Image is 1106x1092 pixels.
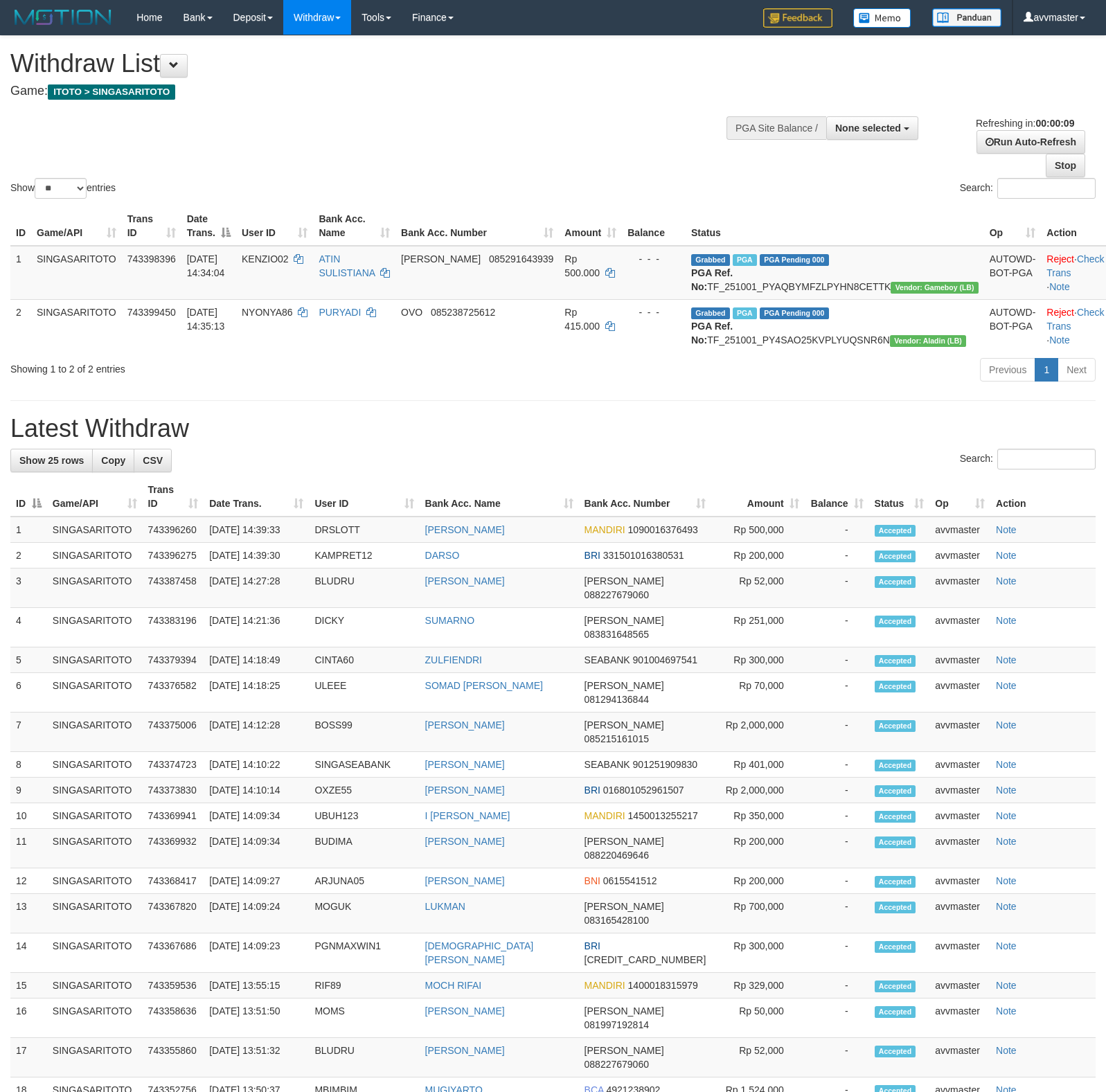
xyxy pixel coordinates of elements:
[10,829,47,868] td: 11
[627,252,680,266] div: - - -
[929,543,990,569] td: avvmaster
[929,673,990,713] td: avvmaster
[622,206,686,246] th: Balance
[401,253,481,265] span: [PERSON_NAME]
[686,206,984,246] th: Status
[996,575,1017,587] a: Note
[805,803,869,829] td: -
[686,299,984,352] td: TF_251001_PY4SAO25KVPLYUQSNR6N
[996,1005,1017,1017] a: Note
[242,253,289,265] span: KENZIO02
[101,455,125,466] span: Copy
[875,681,916,692] span: Accepted
[309,752,419,778] td: SINGASEABANK
[733,307,757,319] span: Marked by avvmaster
[853,8,911,28] img: Button%20Memo.svg
[996,719,1017,731] a: Note
[996,1045,1017,1056] a: Note
[143,803,204,829] td: 743369941
[711,477,804,517] th: Amount: activate to sort column ascending
[47,894,143,933] td: SINGASARITOTO
[996,810,1017,821] a: Note
[143,973,204,999] td: 743359536
[984,206,1042,246] th: Op: activate to sort column ascending
[996,759,1017,770] a: Note
[204,868,309,894] td: [DATE] 14:09:27
[143,868,204,894] td: 743368417
[10,543,47,569] td: 2
[579,477,712,517] th: Bank Acc. Number: activate to sort column ascending
[996,654,1017,665] a: Note
[633,759,697,770] span: Copy 901251909830 to clipboard
[204,894,309,933] td: [DATE] 14:09:24
[204,973,309,999] td: [DATE] 13:55:15
[711,713,804,752] td: Rp 2,000,000
[143,829,204,868] td: 743369932
[309,803,419,829] td: UBUH123
[996,836,1017,847] a: Note
[204,803,309,829] td: [DATE] 14:09:34
[585,980,625,991] span: MANDIRI
[143,752,204,778] td: 743374723
[805,829,869,868] td: -
[805,713,869,752] td: -
[711,647,804,673] td: Rp 300,000
[10,50,724,78] h1: Withdraw List
[10,803,47,829] td: 10
[10,357,450,376] div: Showing 1 to 2 of 2 entries
[691,307,730,319] span: Grabbed
[996,550,1017,561] a: Note
[143,543,204,569] td: 743396275
[134,449,172,472] a: CSV
[10,178,116,199] label: Show entries
[10,449,93,472] a: Show 25 rows
[1049,334,1070,346] a: Note
[929,569,990,608] td: avvmaster
[10,299,31,352] td: 2
[805,608,869,647] td: -
[585,575,664,587] span: [PERSON_NAME]
[47,673,143,713] td: SINGASARITOTO
[711,829,804,868] td: Rp 200,000
[996,940,1017,951] a: Note
[1035,118,1074,129] strong: 00:00:09
[187,307,225,332] span: [DATE] 14:35:13
[319,253,375,278] a: ATIN SULISTIANA
[875,720,916,732] span: Accepted
[143,894,204,933] td: 743367820
[181,206,236,246] th: Date Trans.: activate to sort column descending
[805,973,869,999] td: -
[425,901,465,912] a: LUKMAN
[425,719,505,731] a: [PERSON_NAME]
[875,836,916,848] span: Accepted
[47,543,143,569] td: SINGASARITOTO
[960,178,1096,199] label: Search:
[585,850,649,861] span: Copy 088220469646 to clipboard
[187,253,225,278] span: [DATE] 14:34:04
[875,551,916,562] span: Accepted
[585,550,600,561] span: BRI
[204,829,309,868] td: [DATE] 14:09:34
[425,940,534,965] a: [DEMOGRAPHIC_DATA][PERSON_NAME]
[711,778,804,803] td: Rp 2,000,000
[996,901,1017,912] a: Note
[1046,253,1104,278] a: Check Trans
[929,803,990,829] td: avvmaster
[143,569,204,608] td: 743387458
[805,778,869,803] td: -
[143,517,204,543] td: 743396260
[10,84,724,98] h4: Game:
[48,84,175,100] span: ITOTO > SINGASARITOTO
[760,254,829,266] span: PGA Pending
[711,569,804,608] td: Rp 52,000
[204,477,309,517] th: Date Trans.: activate to sort column ascending
[875,811,916,823] span: Accepted
[425,575,505,587] a: [PERSON_NAME]
[10,973,47,999] td: 15
[996,680,1017,691] a: Note
[309,608,419,647] td: DICKY
[763,8,832,28] img: Feedback.jpg
[425,550,460,561] a: DARSO
[10,608,47,647] td: 4
[1046,307,1104,332] a: Check Trans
